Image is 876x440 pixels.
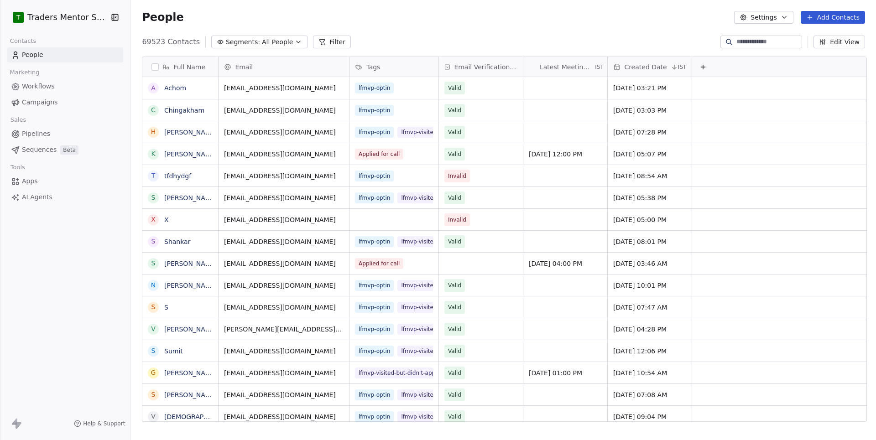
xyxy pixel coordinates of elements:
span: lfmvp-optin [355,302,394,313]
span: Segments: [226,37,260,47]
div: V [151,324,156,334]
span: lfmvp-optin [355,280,394,291]
span: lfmvp-visited-but-didn't-applied [398,127,476,138]
span: Workflows [22,82,55,91]
span: Full Name [173,62,205,72]
span: Beta [60,145,78,155]
span: Email [235,62,253,72]
a: Help & Support [74,420,125,427]
span: Campaigns [22,98,57,107]
button: TTraders Mentor School [11,10,104,25]
a: SequencesBeta [7,142,123,157]
span: Sequences [22,145,57,155]
span: lfmvp-visited-but-didn't-applied [398,324,476,335]
span: [PERSON_NAME][EMAIL_ADDRESS][PERSON_NAME][DOMAIN_NAME] [224,325,344,334]
a: Chingakham [164,107,204,114]
a: Achom [164,84,186,92]
span: lfmvp-optin [355,236,394,247]
span: Contacts [6,34,40,48]
span: lfmvp-optin [355,346,394,357]
span: [DATE] 08:01 PM [613,237,686,246]
a: [PERSON_NAME] [164,150,217,158]
span: Valid [448,106,461,115]
span: Valid [448,128,461,137]
a: Apps [7,174,123,189]
a: S [164,304,168,311]
div: grid [219,77,867,422]
div: S [151,237,156,246]
span: IST [595,63,604,71]
span: lfmvp-optin [355,83,394,93]
span: lfmvp-visited-but-didn't-applied [398,192,476,203]
a: Shankar [164,238,190,245]
a: Pipelines [7,126,123,141]
span: Email Verification Status [454,62,517,72]
div: H [151,127,156,137]
img: Calendly [529,20,536,114]
div: S [151,346,156,356]
span: lfmvp-visited-but-didn't-applied [398,236,476,247]
span: IST [678,63,687,71]
a: X [164,216,169,223]
div: N [151,280,156,290]
span: lfmvp-optin [355,127,394,138]
span: AI Agents [22,192,52,202]
span: [DATE] 07:28 PM [613,128,686,137]
div: V [151,412,156,421]
span: [DATE] 05:38 PM [613,193,686,202]
span: [EMAIL_ADDRESS][DOMAIN_NAME] [224,412,344,421]
span: lfmvp-visited-but-didn't-applied [398,280,476,291]
span: [EMAIL_ADDRESS][DOMAIN_NAME] [224,237,344,246]
span: lfmvp-visited-but-didn't-applied [398,389,476,400]
span: [DATE] 07:47 AM [613,303,686,312]
span: [EMAIL_ADDRESS][DOMAIN_NAME] [224,193,344,202]
button: Add Contacts [801,11,865,24]
span: Tools [6,160,29,174]
span: Valid [448,150,461,159]
span: Apps [22,176,38,186]
span: lfmvp-visited-but-didn't-applied [398,346,476,357]
span: [EMAIL_ADDRESS][DOMAIN_NAME] [224,303,344,312]
span: Valid [448,193,461,202]
div: grid [142,77,219,422]
span: Valid [448,412,461,421]
span: [EMAIL_ADDRESS][DOMAIN_NAME] [224,347,344,356]
span: [EMAIL_ADDRESS][DOMAIN_NAME] [224,128,344,137]
div: K [151,149,156,159]
span: [DATE] 01:00 PM [529,368,602,378]
span: [DATE] 05:00 PM [613,215,686,224]
a: Workflows [7,79,123,94]
div: Email Verification Status [439,57,523,77]
a: [PERSON_NAME] [164,369,217,377]
div: G [151,368,156,378]
span: [EMAIL_ADDRESS][DOMAIN_NAME] [224,106,344,115]
span: lfmvp-optin [355,389,394,400]
div: s [151,193,156,202]
span: Applied for call [355,149,403,160]
span: Tags [366,62,380,72]
span: [DATE] 10:54 AM [613,368,686,378]
span: lfmvp-optin [355,105,394,116]
span: lfmvp-visited-but-didn't-applied [398,411,476,422]
span: Pipelines [22,129,50,139]
span: [DATE] 03:03 PM [613,106,686,115]
span: Valid [448,237,461,246]
button: Filter [313,36,351,48]
span: T [16,13,21,22]
div: A [151,83,156,93]
a: People [7,47,123,62]
span: [EMAIL_ADDRESS][DOMAIN_NAME] [224,83,344,93]
span: [DATE] 10:01 PM [613,281,686,290]
span: Valid [448,281,461,290]
span: lfmvp-optin [355,411,394,422]
span: lfmvp-optin [355,324,394,335]
span: [EMAIL_ADDRESS][DOMAIN_NAME] [224,390,344,399]
div: C [151,105,156,115]
span: lfmvp-optin [355,192,394,203]
span: [EMAIL_ADDRESS][DOMAIN_NAME] [224,215,344,224]
div: Full Name [142,57,218,77]
span: [DATE] 03:46 AM [613,259,686,268]
a: [PERSON_NAME] [164,260,217,267]
a: [PERSON_NAME] [164,326,217,333]
span: Valid [448,325,461,334]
